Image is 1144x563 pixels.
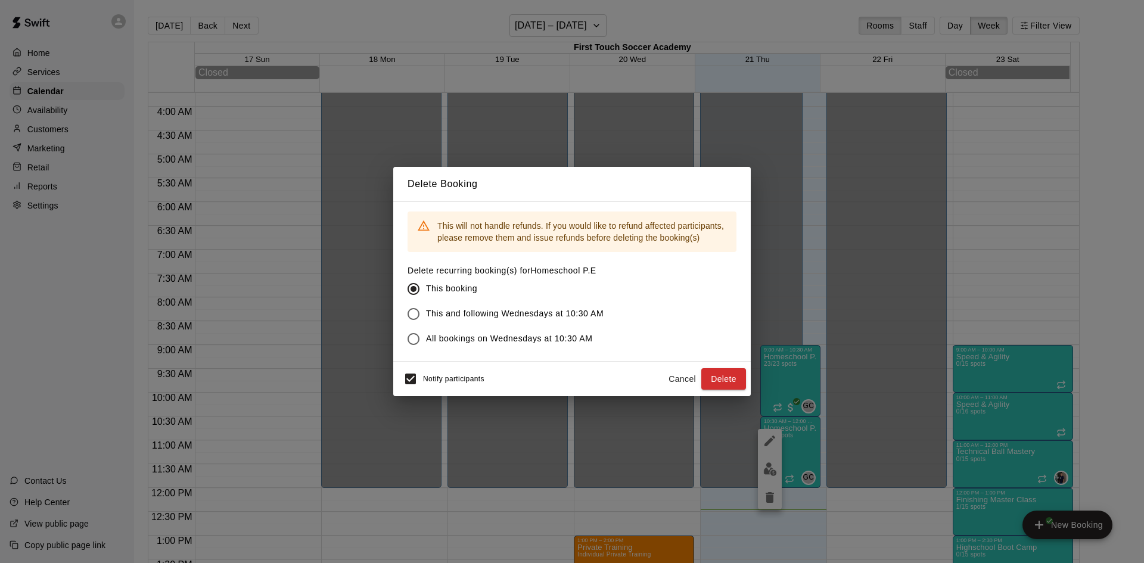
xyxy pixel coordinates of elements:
[393,167,751,201] h2: Delete Booking
[426,307,604,320] span: This and following Wednesdays at 10:30 AM
[426,282,477,295] span: This booking
[408,265,613,276] label: Delete recurring booking(s) for Homeschool P.E
[423,375,484,383] span: Notify participants
[426,332,592,345] span: All bookings on Wednesdays at 10:30 AM
[701,368,746,390] button: Delete
[663,368,701,390] button: Cancel
[437,215,727,248] div: This will not handle refunds. If you would like to refund affected participants, please remove th...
